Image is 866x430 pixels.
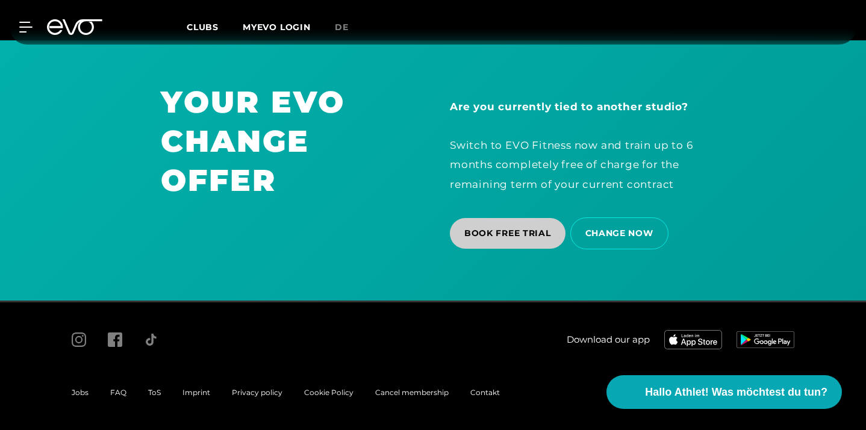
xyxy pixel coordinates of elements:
a: Clubs [187,21,243,33]
a: Imprint [182,388,210,397]
h1: YOUR EVO CHANGE OFFER [161,83,416,200]
span: CHANGE NOW [585,227,653,240]
div: Switch to EVO Fitness now and train up to 6 months completely free of charge for the remaining te... [450,97,705,194]
span: BOOK FREE TRIAL [464,227,551,240]
span: de [335,22,349,33]
a: CHANGE NOW [570,208,673,258]
a: Privacy policy [232,388,282,397]
a: MYEVO LOGIN [243,22,311,33]
span: Hallo Athlet! Was möchtest du tun? [645,384,827,400]
a: FAQ [110,388,126,397]
img: evofitness app [737,331,794,348]
a: Jobs [72,388,89,397]
span: Clubs [187,22,219,33]
button: Hallo Athlet! Was möchtest du tun? [606,375,842,409]
a: BOOK FREE TRIAL [450,209,570,258]
a: Cancel membership [375,388,449,397]
a: de [335,20,363,34]
img: evofitness app [664,330,722,349]
a: ToS [148,388,161,397]
a: Contakt [470,388,500,397]
span: Download our app [567,333,650,347]
a: Cookie Policy [304,388,354,397]
strong: Are you currently tied to another studio? [450,101,688,113]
